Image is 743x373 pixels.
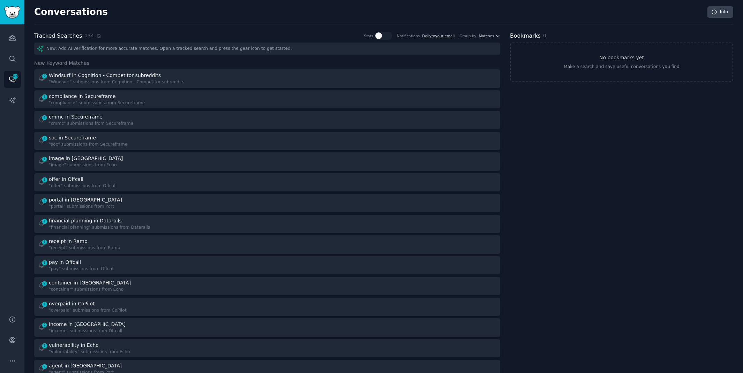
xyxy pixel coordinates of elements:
span: New Keyword Matches [34,60,89,67]
span: 2 [42,74,48,78]
a: 1pay in Offcall"pay" submissions from Offcall [34,256,500,275]
div: "Windsurf" submissions from Cognition - Competitor subreddits [49,79,185,85]
div: image in [GEOGRAPHIC_DATA] [49,155,123,162]
div: offer in Offcall [49,176,83,183]
h3: No bookmarks yet [599,54,644,61]
div: overpaid in CoPilot [49,300,95,307]
div: income in [GEOGRAPHIC_DATA] [49,321,126,328]
div: compliance in Secureframe [49,93,116,100]
h2: Conversations [34,7,108,18]
span: 1 [42,260,48,265]
div: "cmmc" submissions from Secureframe [49,121,133,127]
div: "overpaid" submissions from CoPilot [49,307,127,314]
span: 1 [42,157,48,161]
div: soc in Secureframe [49,134,96,142]
h2: Bookmarks [510,32,541,40]
div: "soc" submissions from Secureframe [49,142,128,148]
a: Info [707,6,733,18]
img: GummySearch logo [4,6,20,18]
div: Group by [459,33,476,38]
span: 1 [42,219,48,224]
a: 1overpaid in CoPilot"overpaid" submissions from CoPilot [34,298,500,316]
a: 1financial planning in Datarails"financial planning" submissions from Datarails [34,215,500,233]
a: 1soc in Secureframe"soc" submissions from Secureframe [34,132,500,150]
span: 1 [42,177,48,182]
div: financial planning in Datarails [49,217,122,224]
div: container in [GEOGRAPHIC_DATA] [49,279,131,287]
button: Matches [479,33,500,38]
span: 1 [42,239,48,244]
span: 134 [84,32,94,39]
span: 269 [12,74,18,79]
div: cmmc in Secureframe [49,113,103,121]
div: pay in Offcall [49,259,81,266]
a: 1cmmc in Secureframe"cmmc" submissions from Secureframe [34,111,500,129]
a: 1image in [GEOGRAPHIC_DATA]"image" submissions from Echo [34,152,500,171]
div: vulnerability in Echo [49,342,99,349]
a: 1portal in [GEOGRAPHIC_DATA]"portal" submissions from Port [34,194,500,212]
div: agent in [GEOGRAPHIC_DATA] [49,362,122,370]
span: 2 [42,364,48,369]
span: 0 [543,33,546,38]
div: Notifications [397,33,420,38]
h2: Tracked Searches [34,32,82,40]
div: "receipt" submissions from Ramp [49,245,120,251]
div: "container" submissions from Echo [49,287,132,293]
span: Matches [479,33,494,38]
span: 1 [42,302,48,307]
a: 1offer in Offcall"offer" submissions from Offcall [34,173,500,192]
div: "offer" submissions from Offcall [49,183,117,189]
div: "portal" submissions from Port [49,204,123,210]
a: 269 [4,71,21,88]
div: "financial planning" submissions from Datarails [49,224,150,231]
a: 2income in [GEOGRAPHIC_DATA]"income" submissions from Offcall [34,318,500,337]
div: receipt in Ramp [49,238,88,245]
span: 1 [42,343,48,348]
a: 1compliance in Secureframe"compliance" submissions from Secureframe [34,90,500,109]
a: 1vulnerability in Echo"vulnerability" submissions from Echo [34,339,500,358]
div: "image" submissions from Echo [49,162,124,168]
span: 1 [42,115,48,120]
div: Stats [364,33,373,38]
div: New: Add AI verification for more accurate matches. Open a tracked search and press the gear icon... [34,43,500,55]
div: Make a search and save useful conversations you find [564,64,680,70]
div: portal in [GEOGRAPHIC_DATA] [49,196,122,204]
div: "income" submissions from Offcall [49,328,127,334]
div: "vulnerability" submissions from Echo [49,349,130,355]
div: "compliance" submissions from Secureframe [49,100,145,106]
span: 2 [42,322,48,327]
a: 1receipt in Ramp"receipt" submissions from Ramp [34,235,500,254]
span: 2 [42,281,48,286]
span: 1 [42,136,48,141]
span: 1 [42,198,48,203]
a: Dailytoyour email [422,34,455,38]
div: "pay" submissions from Offcall [49,266,114,272]
a: No bookmarks yetMake a search and save useful conversations you find [510,43,733,82]
a: 2container in [GEOGRAPHIC_DATA]"container" submissions from Echo [34,277,500,295]
span: 1 [42,94,48,99]
a: 2Windsurf in Cognition - Competitor subreddits"Windsurf" submissions from Cognition - Competitor ... [34,69,500,88]
div: Windsurf in Cognition - Competitor subreddits [49,72,161,79]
